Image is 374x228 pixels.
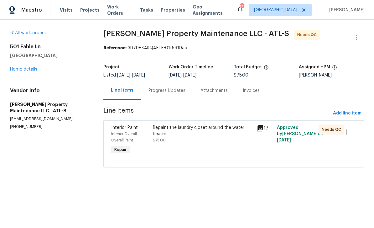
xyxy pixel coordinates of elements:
[264,65,269,73] span: The total cost of line items that have been proposed by Opendoor. This sum includes line items th...
[254,7,297,13] span: [GEOGRAPHIC_DATA]
[327,7,365,13] span: [PERSON_NAME]
[10,31,46,35] a: All work orders
[10,124,88,130] p: [PHONE_NUMBER]
[112,146,129,153] span: Repair
[332,65,337,73] span: The hpm assigned to this work order.
[60,7,73,13] span: Visits
[21,7,42,13] span: Maestro
[10,87,88,94] h4: Vendor Info
[10,44,88,50] h2: 501 Fable Ln
[103,73,145,77] span: Listed
[111,125,138,130] span: Interior Paint
[117,73,145,77] span: -
[148,87,185,94] div: Progress Updates
[243,87,260,94] div: Invoices
[111,132,139,142] span: Interior Overall - Overall Paint
[161,7,185,13] span: Properties
[10,67,37,72] a: Home details
[103,65,120,69] h5: Project
[277,125,323,142] span: Approved by [PERSON_NAME] on
[169,73,196,77] span: -
[80,7,100,13] span: Projects
[10,52,88,59] h5: [GEOGRAPHIC_DATA]
[107,4,132,16] span: Work Orders
[169,65,213,69] h5: Work Order Timeline
[103,30,289,37] span: [PERSON_NAME] Property Maintenance LLC - ATL-S
[111,87,133,93] div: Line Items
[140,8,153,12] span: Tasks
[234,73,248,77] span: $75.00
[153,125,253,137] div: Repaint the laundry closet around the water heater
[234,65,262,69] h5: Total Budget
[117,73,130,77] span: [DATE]
[277,138,291,142] span: [DATE]
[10,101,88,114] h5: [PERSON_NAME] Property Maintenance LLC - ATL-S
[10,116,88,122] p: [EMAIL_ADDRESS][DOMAIN_NAME]
[200,87,228,94] div: Attachments
[299,65,330,69] h5: Assigned HPM
[299,73,364,77] div: [PERSON_NAME]
[333,109,361,117] span: Add line item
[183,73,196,77] span: [DATE]
[169,73,182,77] span: [DATE]
[103,108,330,119] span: Line Items
[330,108,364,119] button: Add line item
[103,45,364,51] div: 3D7DHK4KQ4FTE-01f5919ac
[297,32,319,38] span: Needs QC
[322,126,344,133] span: Needs QC
[153,138,166,142] span: $75.00
[132,73,145,77] span: [DATE]
[256,125,273,132] div: 17
[103,46,127,50] b: Reference:
[240,4,244,10] div: 121
[193,4,229,16] span: Geo Assignments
